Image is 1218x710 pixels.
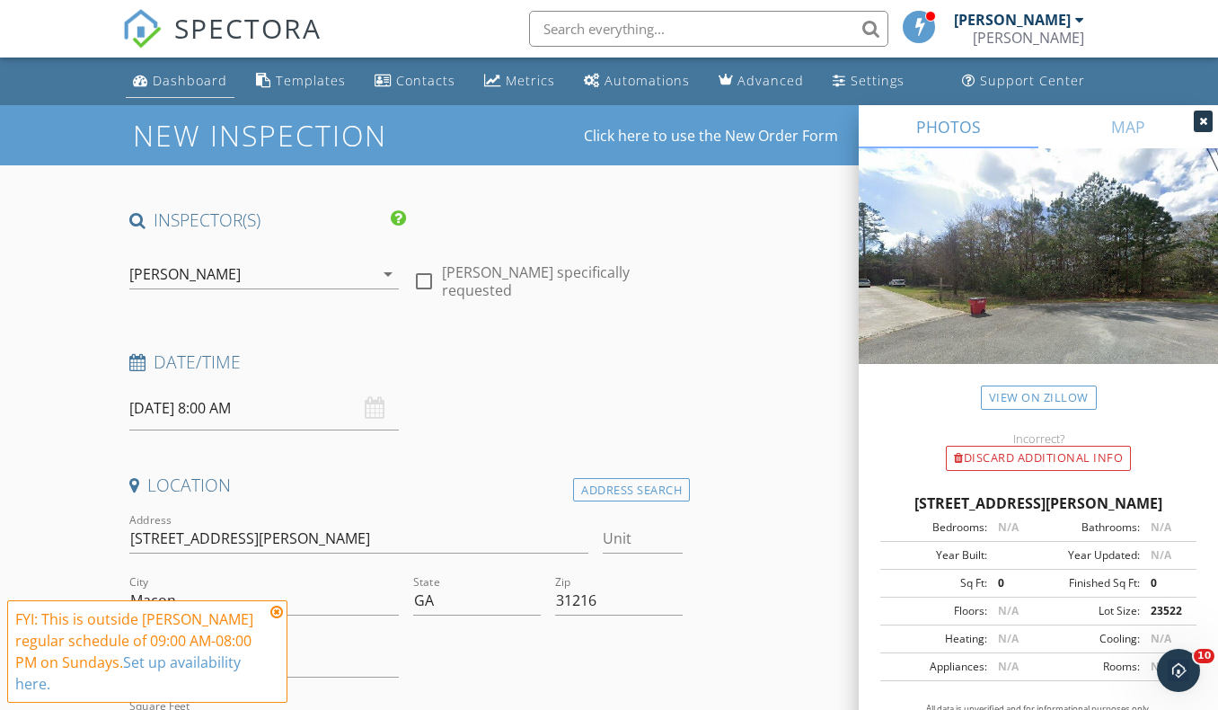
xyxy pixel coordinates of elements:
[886,519,987,536] div: Bedrooms:
[122,9,162,49] img: The Best Home Inspection Software - Spectora
[153,72,227,89] div: Dashboard
[1038,105,1218,148] a: MAP
[1038,631,1140,647] div: Cooling:
[442,263,683,299] label: [PERSON_NAME] specifically requested
[886,603,987,619] div: Floors:
[880,493,1196,514] div: [STREET_ADDRESS][PERSON_NAME]
[577,65,697,98] a: Automations (Basic)
[886,547,987,564] div: Year Built:
[506,72,555,89] div: Metrics
[859,148,1218,407] img: streetview
[174,9,322,47] span: SPECTORA
[998,519,1019,535] span: N/A
[605,72,690,89] div: Automations
[367,65,463,98] a: Contacts
[1038,603,1140,619] div: Lot Size:
[1140,575,1191,591] div: 0
[1038,547,1140,564] div: Year Updated:
[276,72,346,89] div: Templates
[122,24,322,62] a: SPECTORA
[1038,659,1140,675] div: Rooms:
[529,11,888,47] input: Search everything...
[249,65,353,98] a: Templates
[126,65,234,98] a: Dashboard
[859,105,1038,148] a: PHOTOS
[1151,547,1171,563] span: N/A
[1194,649,1214,663] span: 10
[954,11,1071,29] div: [PERSON_NAME]
[886,659,987,675] div: Appliances:
[396,72,455,89] div: Contacts
[129,351,684,374] h4: Date/Time
[129,474,684,497] h4: Location
[981,386,1097,410] a: View on Zillow
[477,65,562,98] a: Metrics
[987,575,1038,591] div: 0
[998,603,1019,618] span: N/A
[1151,659,1171,674] span: N/A
[1157,649,1200,692] iframe: Intercom live chat
[886,575,987,591] div: Sq Ft:
[1038,575,1140,591] div: Finished Sq Ft:
[129,209,406,232] h4: INSPECTOR(S)
[980,72,1085,89] div: Support Center
[573,478,690,502] div: Address Search
[15,608,265,695] div: FYI: This is outside [PERSON_NAME] regular schedule of 09:00 AM-08:00 PM on Sundays.
[15,652,241,694] a: Set up availability here.
[1151,519,1171,535] span: N/A
[377,263,399,285] i: arrow_drop_down
[737,72,804,89] div: Advanced
[859,431,1218,446] div: Incorrect?
[711,65,811,98] a: Advanced
[584,129,838,143] a: Click here to use the New Order Form
[129,266,241,282] div: [PERSON_NAME]
[998,631,1019,646] span: N/A
[825,65,912,98] a: Settings
[1151,631,1171,646] span: N/A
[1140,603,1191,619] div: 23522
[851,72,905,89] div: Settings
[946,446,1131,471] div: Discard Additional info
[998,659,1019,674] span: N/A
[133,120,531,151] h1: New Inspection
[129,386,399,430] input: Select date
[955,65,1092,98] a: Support Center
[1038,519,1140,536] div: Bathrooms:
[886,631,987,647] div: Heating:
[973,29,1084,47] div: Jeramie Nelson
